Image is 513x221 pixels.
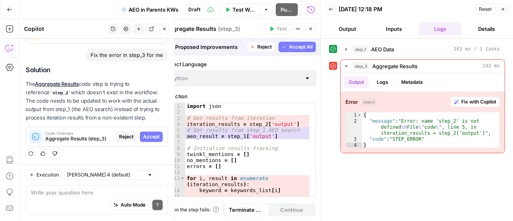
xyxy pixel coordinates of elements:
button: Accept [140,132,163,142]
span: Terminate Workflow [229,206,265,214]
button: Output [326,22,369,35]
div: 3 [346,136,362,142]
img: tab_domain_overview_orange.svg [22,47,28,53]
span: Aggregate Results [372,62,418,70]
div: 143 ms [341,73,505,153]
button: Execution [26,170,63,180]
span: Code Changes [45,131,113,135]
span: Fix with Copilot [461,98,496,105]
button: Logs [372,76,393,88]
p: The code step is trying to reference which doesn't exist in the workflow. The code needs to be up... [26,80,168,122]
div: 4 [346,142,362,148]
strong: Error [345,98,358,106]
label: Select Language [166,60,316,68]
span: Draft [188,6,200,13]
span: Proposed Improvements [175,43,243,51]
span: Reject [119,133,133,140]
span: Test Workflow [232,6,255,14]
div: Copilot [24,25,105,33]
button: AEO in Parents KWs [117,3,183,16]
a: When the step fails: [166,206,219,213]
button: Metadata [396,76,428,88]
span: Execution [36,171,59,178]
div: Domain Overview [30,47,72,53]
button: Inputs [372,22,416,35]
span: 163 ms / 1 tasks [454,46,500,53]
button: 143 ms [341,60,505,73]
h2: Solution [26,66,168,74]
span: Continue [280,206,303,214]
button: Reject [246,42,275,52]
code: step_2 [50,91,71,95]
div: Fix the error in step_3 for me [86,49,168,61]
img: logo_orange.svg [13,13,19,19]
span: Reset [479,6,492,13]
span: Test [277,25,287,32]
span: AEO in Parents KWs [129,6,178,14]
button: Continue [269,203,315,216]
div: v 4.0.25 [22,13,39,19]
span: object [361,98,377,105]
input: Python [171,74,301,82]
button: Details [465,22,508,35]
span: Accept All [289,43,313,51]
button: Logs [419,22,462,35]
span: Auto Mode [121,201,145,209]
button: 163 ms / 1 tasks [341,43,505,56]
img: tab_keywords_by_traffic_grey.svg [80,47,86,53]
button: Reject [116,132,137,142]
button: Test Workflow [220,3,260,16]
div: Domain: [DOMAIN_NAME] [21,21,88,27]
span: step_1 [353,45,368,53]
div: 2 [346,118,362,136]
span: Toggle code folding, rows 13 through 21 [180,175,185,181]
img: website_grey.svg [13,21,19,27]
button: Test [266,24,290,34]
span: 143 ms [483,63,500,70]
span: AEO Data [371,45,394,53]
span: Toggle code folding, rows 1 through 4 [357,112,362,118]
span: Reject [257,43,272,51]
div: 1 [346,112,362,118]
button: Output [344,76,369,88]
input: Claude Sonnet 4 (default) [67,171,144,179]
span: Publish [281,6,293,14]
span: Aggregate Results (step_3) [45,135,113,142]
div: Keywords by Traffic [89,47,135,53]
button: Reset [475,4,495,14]
span: Accept [143,133,160,140]
span: step_3 [353,62,369,70]
button: Publish [276,3,298,16]
div: Aggregate Results [166,25,263,33]
button: Auto Mode [110,200,149,210]
button: Accept All [279,42,316,52]
label: Function [166,92,316,100]
span: ( step_3 ) [218,25,240,33]
button: Fix with Copilot [450,97,500,107]
a: Aggregate Results [35,81,79,87]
